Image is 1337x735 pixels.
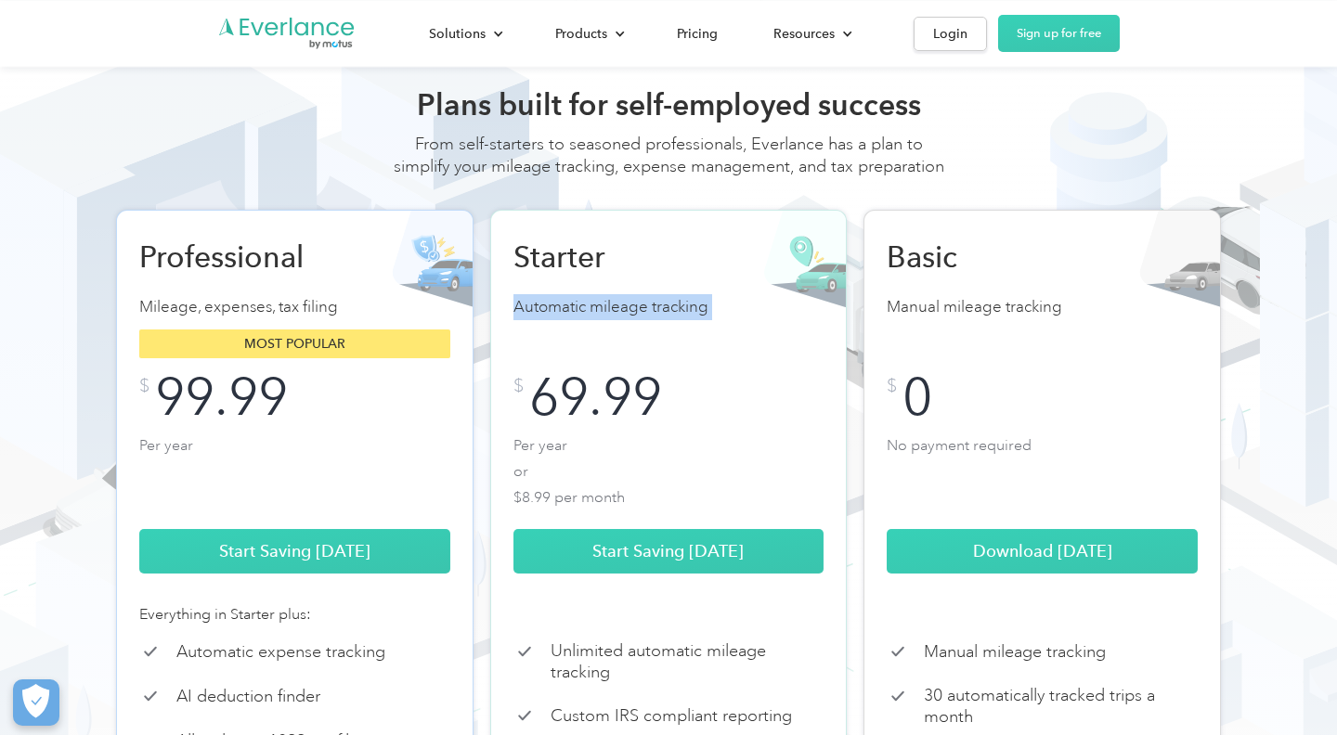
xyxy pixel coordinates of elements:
p: Custom IRS compliant reporting [551,705,792,727]
h2: Plans built for self-employed success [390,86,947,123]
p: Mileage, expenses, tax filing [139,294,450,320]
div: Pricing [677,22,718,45]
div: Everything in Starter plus: [139,603,450,625]
p: Automatic mileage tracking [513,294,824,320]
a: Download [DATE] [887,529,1198,574]
a: Sign up for free [998,15,1120,52]
div: $ [513,377,524,395]
p: Automatic expense tracking [176,641,385,663]
p: Manual mileage tracking [887,294,1198,320]
input: Submit [319,244,441,283]
div: $ [887,377,897,395]
p: Unlimited automatic mileage tracking [551,640,824,682]
div: Products [555,22,607,45]
a: Pricing [658,18,736,50]
a: Start Saving [DATE] [513,529,824,574]
div: From self-starters to seasoned professionals, Everlance has a plan to simplify your mileage track... [390,133,947,196]
div: Login [933,22,967,45]
div: Solutions [410,18,518,50]
div: 69.99 [529,377,662,418]
input: Submit [319,168,441,207]
a: Start Saving [DATE] [139,529,450,574]
p: No payment required [887,432,1198,507]
p: Manual mileage tracking [924,641,1106,663]
div: Resources [773,22,835,45]
div: Most popular [139,329,450,358]
div: $ [139,377,149,395]
div: Products [537,18,640,50]
p: AI deduction finder [176,686,320,707]
p: Per year [139,432,450,507]
button: Cookies Settings [13,679,59,726]
div: Resources [755,18,867,50]
div: Solutions [429,22,486,45]
div: 0 [902,377,932,418]
p: Per year or $8.99 per month [513,432,824,507]
h2: Basic [887,239,1082,276]
h2: Starter [513,239,708,276]
h2: Professional [139,239,334,276]
a: Go to homepage [217,16,357,51]
a: Login [914,17,987,51]
p: 30 automatically tracked trips a month [924,685,1198,727]
div: 99.99 [155,377,288,418]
